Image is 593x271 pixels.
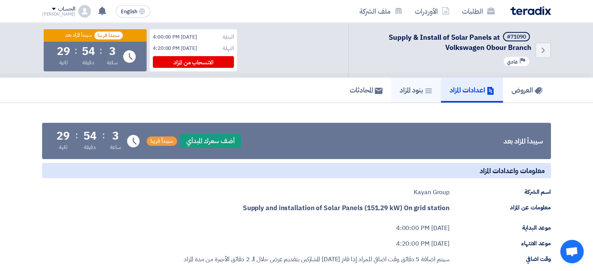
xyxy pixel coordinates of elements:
a: بنود المزاد [391,78,441,103]
div: 29 [57,46,70,57]
h5: المحادثات [350,85,382,94]
div: البداية [223,33,234,41]
div: وقت اضافي [450,255,551,264]
a: ملف الشركة [353,2,409,20]
span: عادي [507,58,518,66]
div: ثانية [59,58,68,67]
div: [PERSON_NAME] [42,12,75,16]
div: الحساب [58,6,75,12]
div: سيبدأ المزاد بعد [65,32,92,39]
div: 54 [83,131,97,142]
span: سيبدأ قريبا [147,136,177,146]
span: Supply & Install of Solar Panels at Volkswagen Obour Branch [389,32,531,53]
div: دقيقة [82,58,94,67]
h5: Supply & Install of Solar Panels at Volkswagen Obour Branch [358,32,531,52]
div: : [102,128,105,142]
div: 3 [109,46,115,57]
div: #71090 [507,34,526,40]
div: ساعة [107,58,118,67]
div: 29 [57,131,70,142]
div: معلومات عن المزاد [450,203,551,212]
div: موعد البداية [450,223,551,232]
div: [DATE] 4:20:00 PM [396,239,450,248]
strong: Supply and installation of Solar Panels (151.29 kW) On grid station [243,203,450,213]
span: سيبدأ قريبا [94,31,124,40]
div: [DATE] 4:00:00 PM [153,33,196,41]
div: ثانية [59,143,68,151]
a: الطلبات [456,2,501,20]
div: ساعة [110,143,121,151]
div: اسم الشركة [450,188,551,197]
div: : [74,44,77,58]
div: : [99,44,102,58]
div: سيتم اضافة 5 دقائق وقت اضافي للمزاد إذا قام [DATE] المشاركين بتقديم عرض خلال الـ 2 دقائق الأخيرة ... [184,255,450,264]
a: اعدادات المزاد [441,78,503,103]
div: [DATE] 4:00:00 PM [396,223,450,233]
div: 54 [82,46,95,57]
div: النهاية [223,44,234,52]
div: سيبدأ المزاد بعد [503,136,543,146]
h5: اعدادات المزاد [450,85,494,94]
span: English [121,9,137,14]
h5: بنود المزاد [400,85,432,94]
span: أضف سعرك المبدأي [180,134,241,148]
div: دقيقة [84,143,96,151]
a: Open chat [560,240,584,263]
div: 3 [112,131,119,142]
div: موعد الانتهاء [450,239,551,248]
button: English [116,5,150,18]
h5: العروض [512,85,542,94]
img: profile_test.png [78,5,91,18]
h5: معلومات واعدادات المزاد [42,163,551,178]
a: المحادثات [341,78,391,103]
div: : [75,128,78,142]
img: Teradix logo [510,6,551,15]
a: العروض [503,78,551,103]
a: الأوردرات [409,2,456,20]
div: الانسحاب من المزاد [153,56,234,68]
div: [DATE] 4:20:00 PM [153,44,196,52]
div: Kayan Group [414,188,450,197]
